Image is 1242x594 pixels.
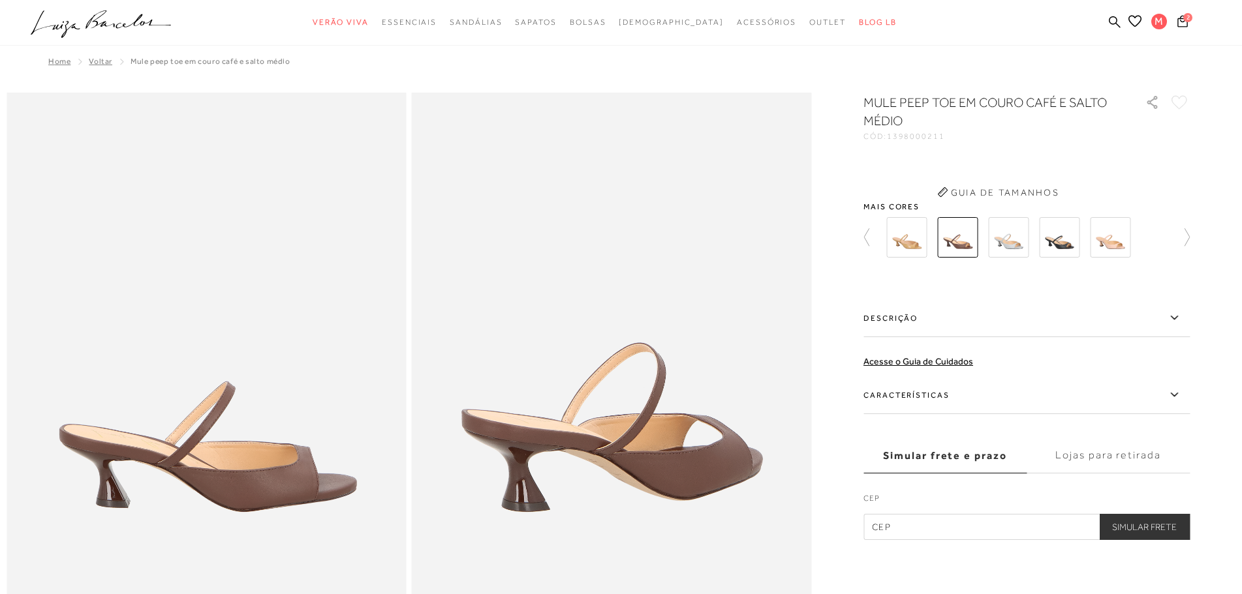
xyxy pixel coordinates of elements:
button: 2 [1173,14,1192,32]
a: categoryNavScreenReaderText [515,10,556,35]
span: M [1151,14,1167,29]
img: MULE PEEP TOE EM COURO CAFÉ E SALTO MÉDIO [937,217,978,258]
button: Simular Frete [1099,514,1190,540]
input: CEP [863,514,1190,540]
a: Voltar [89,57,112,66]
a: BLOG LB [859,10,897,35]
span: Verão Viva [313,18,369,27]
a: categoryNavScreenReaderText [570,10,606,35]
span: Acessórios [737,18,796,27]
img: MULE PEEP TOE EM COURO PRETO E SALTO MÉDIO [1039,217,1079,258]
a: categoryNavScreenReaderText [313,10,369,35]
a: Acesse o Guia de Cuidados [863,356,973,366]
span: Sapatos [515,18,556,27]
label: Descrição [863,299,1190,337]
span: Essenciais [382,18,437,27]
a: noSubCategoriesText [619,10,724,35]
a: categoryNavScreenReaderText [382,10,437,35]
img: MULE PEEP TOE EM COURO CINZA ESTANHO E SALTO MÉDIO [988,217,1029,258]
a: categoryNavScreenReaderText [450,10,502,35]
label: Lojas para retirada [1027,438,1190,473]
span: BLOG LB [859,18,897,27]
label: Características [863,376,1190,414]
label: Simular frete e prazo [863,438,1027,473]
div: CÓD: [863,132,1125,140]
span: 2 [1183,13,1192,22]
label: CEP [863,492,1190,511]
span: [DEMOGRAPHIC_DATA] [619,18,724,27]
a: categoryNavScreenReaderText [809,10,846,35]
a: categoryNavScreenReaderText [737,10,796,35]
button: M [1145,13,1173,33]
span: Sandálias [450,18,502,27]
button: Guia de Tamanhos [933,182,1063,203]
span: Mais cores [863,203,1190,211]
h1: MULE PEEP TOE EM COURO CAFÉ E SALTO MÉDIO [863,93,1108,130]
img: MULE PEEP TOE EM COURO ROSA CASHMERE E SALTO MÉDIO [1090,217,1130,258]
img: MULE PEEP TOE EM COURO AREIA E SALTO MÉDIO [886,217,927,258]
a: Home [48,57,70,66]
span: Outlet [809,18,846,27]
span: MULE PEEP TOE EM COURO CAFÉ E SALTO MÉDIO [131,57,290,66]
span: 1398000211 [887,132,945,141]
span: Bolsas [570,18,606,27]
